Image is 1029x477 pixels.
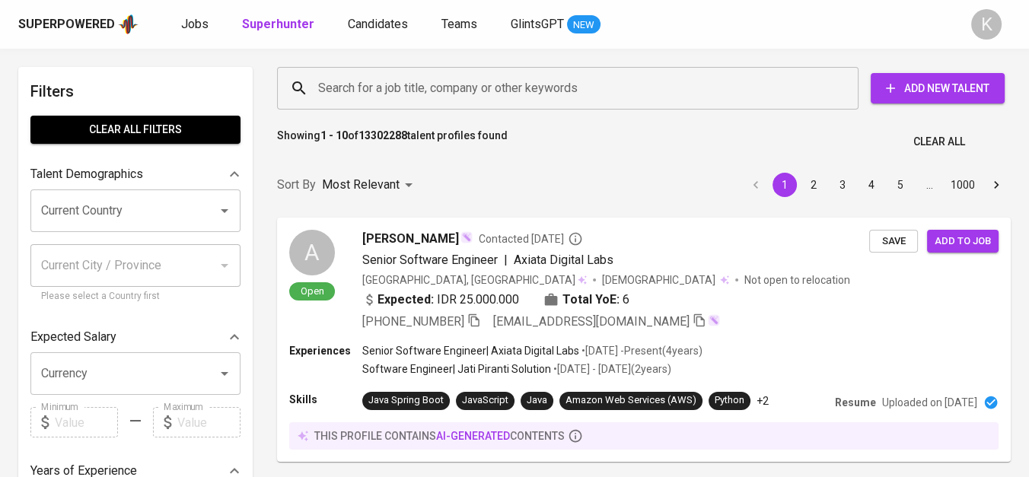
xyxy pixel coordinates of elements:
div: Most Relevant [322,171,418,199]
a: Superpoweredapp logo [18,13,139,36]
a: AOpen[PERSON_NAME]Contacted [DATE]Senior Software Engineer|Axiata Digital Labs[GEOGRAPHIC_DATA], ... [277,218,1011,462]
div: Python [715,393,744,408]
button: Open [214,363,235,384]
span: Axiata Digital Labs [514,253,613,267]
div: Java [527,393,547,408]
button: page 1 [773,173,797,197]
a: Teams [441,15,480,34]
p: Uploaded on [DATE] [882,395,977,410]
button: Go to page 5 [888,173,913,197]
b: Total YoE: [562,291,620,309]
input: Value [177,407,241,437]
input: Value [55,407,118,437]
p: Skills [289,392,362,407]
p: • [DATE] - [DATE] ( 2 years ) [551,361,671,377]
p: Senior Software Engineer | Axiata Digital Labs [362,343,579,358]
span: Senior Software Engineer [362,253,498,267]
p: Software Engineer | Jati Piranti Solution [362,361,551,377]
div: Superpowered [18,16,115,33]
span: [PHONE_NUMBER] [362,314,464,329]
span: [EMAIL_ADDRESS][DOMAIN_NAME] [493,314,690,329]
div: K [971,9,1002,40]
b: Superhunter [242,17,314,31]
button: Go to next page [984,173,1008,197]
b: 13302288 [358,129,407,142]
span: [DEMOGRAPHIC_DATA] [602,272,718,288]
div: … [917,177,941,192]
button: Go to page 3 [830,173,855,197]
p: Most Relevant [322,176,400,194]
img: magic_wand.svg [460,231,473,243]
a: Jobs [181,15,212,34]
span: Contacted [DATE] [479,231,583,246]
span: Teams [441,17,477,31]
a: GlintsGPT NEW [511,15,601,34]
p: +2 [757,393,769,409]
nav: pagination navigation [741,173,1011,197]
p: • [DATE] - Present ( 4 years ) [579,343,702,358]
p: Resume [835,395,876,410]
span: GlintsGPT [511,17,564,31]
p: Talent Demographics [30,165,143,183]
b: Expected: [378,291,434,309]
b: 1 - 10 [320,129,348,142]
button: Save [869,230,918,253]
p: Showing of talent profiles found [277,128,508,156]
span: Add to job [935,233,991,250]
span: Clear All filters [43,120,228,139]
svg: By Batam recruiter [568,231,583,246]
img: app logo [118,13,139,36]
span: [PERSON_NAME] [362,230,459,248]
span: Add New Talent [883,79,992,98]
button: Clear All [907,128,971,156]
button: Add New Talent [871,73,1005,103]
h6: Filters [30,79,241,103]
p: Experiences [289,343,362,358]
a: Candidates [348,15,411,34]
button: Clear All filters [30,116,241,144]
div: Expected Salary [30,322,241,352]
img: magic_wand.svg [708,314,720,326]
div: A [289,230,335,275]
span: 6 [623,291,629,309]
span: Open [295,285,330,297]
button: Go to page 4 [859,173,884,197]
p: Not open to relocation [744,272,850,288]
p: Sort By [277,176,316,194]
button: Go to page 1000 [946,173,980,197]
p: this profile contains contents [314,428,565,444]
p: Expected Salary [30,328,116,346]
span: Clear All [913,132,965,151]
div: Talent Demographics [30,159,241,189]
div: [GEOGRAPHIC_DATA], [GEOGRAPHIC_DATA] [362,272,587,288]
a: Superhunter [242,15,317,34]
div: Java Spring Boot [368,393,444,408]
div: Amazon Web Services (AWS) [565,393,696,408]
span: Save [877,233,910,250]
button: Go to page 2 [801,173,826,197]
span: | [504,251,508,269]
span: Jobs [181,17,209,31]
div: IDR 25.000.000 [362,291,519,309]
span: AI-generated [436,430,510,442]
div: JavaScript [462,393,508,408]
p: Please select a Country first [41,289,230,304]
button: Open [214,200,235,221]
span: NEW [567,17,601,33]
span: Candidates [348,17,408,31]
button: Add to job [927,230,999,253]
